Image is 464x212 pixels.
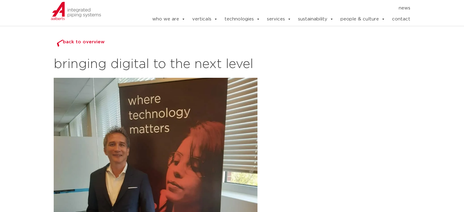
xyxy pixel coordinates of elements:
[152,13,185,25] a: who we are
[63,40,105,47] span: back to overview
[54,40,107,47] a: back to overview
[54,57,257,72] h2: bringing digital to the next level
[340,13,385,25] a: people & culture
[298,13,334,25] a: sustainability
[399,3,410,13] a: news
[267,13,291,25] a: services
[225,13,260,25] a: technologies
[134,3,411,13] nav: Menu
[192,13,218,25] a: verticals
[392,13,410,25] a: contact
